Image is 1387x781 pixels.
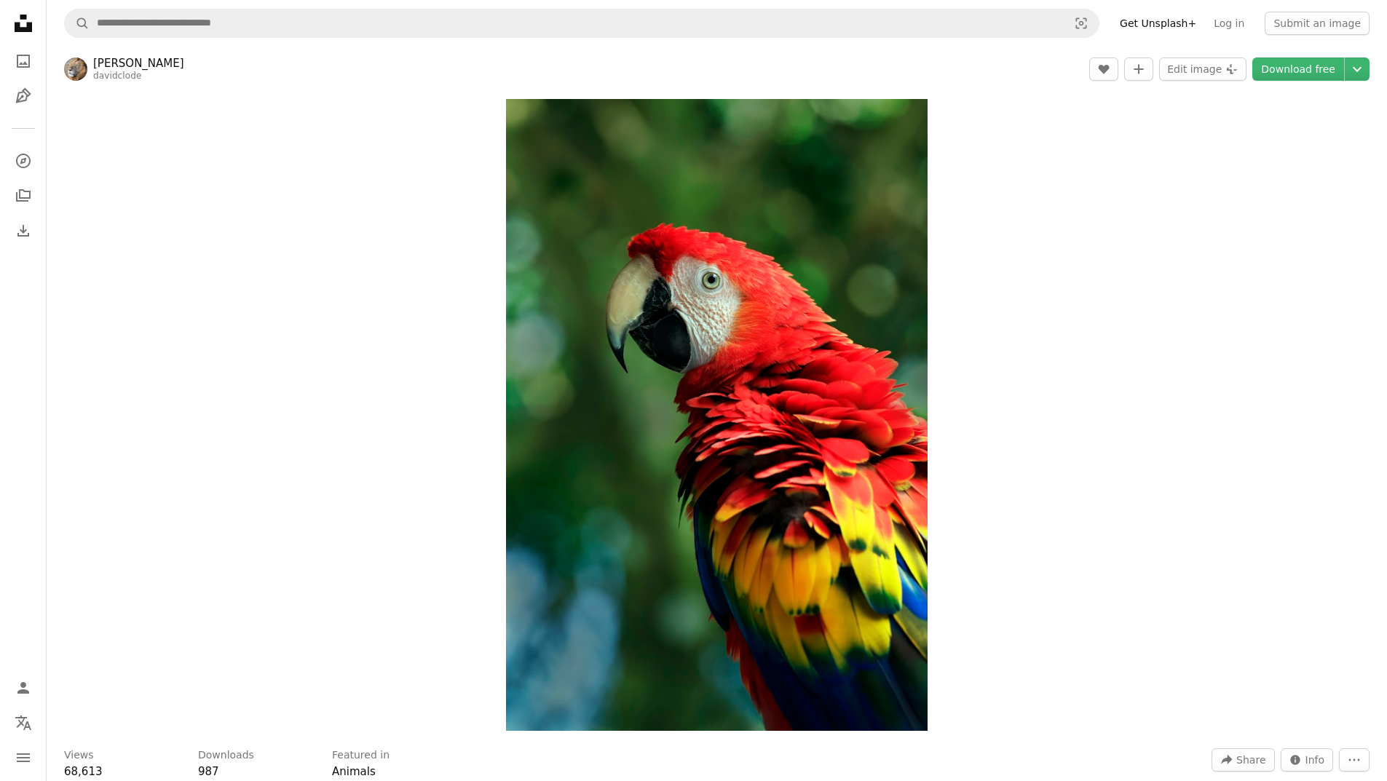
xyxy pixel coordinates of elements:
button: Search Unsplash [65,9,90,37]
button: Menu [9,743,38,772]
button: Edit image [1159,58,1246,81]
img: a red and yellow parrot standing on top of a tree [506,99,928,731]
a: Download free [1252,58,1344,81]
form: Find visuals sitewide [64,9,1099,38]
a: Download History [9,216,38,245]
button: Choose download size [1345,58,1370,81]
button: Like [1089,58,1118,81]
img: Go to David Clode's profile [64,58,87,81]
button: Submit an image [1265,12,1370,35]
h3: Downloads [198,748,254,763]
span: Info [1305,749,1325,771]
span: 987 [198,765,219,778]
button: Zoom in on this image [506,99,928,731]
h3: Featured in [332,748,390,763]
button: Share this image [1212,748,1274,772]
a: Animals [332,765,376,778]
button: More Actions [1339,748,1370,772]
a: Collections [9,181,38,210]
span: Share [1236,749,1265,771]
a: davidclode [93,71,142,81]
a: Illustrations [9,82,38,111]
button: Visual search [1064,9,1099,37]
a: Get Unsplash+ [1111,12,1205,35]
button: Add to Collection [1124,58,1153,81]
button: Language [9,708,38,737]
h3: Views [64,748,94,763]
button: Stats about this image [1281,748,1334,772]
a: Log in [1205,12,1253,35]
a: Log in / Sign up [9,673,38,702]
a: Photos [9,47,38,76]
a: [PERSON_NAME] [93,56,184,71]
a: Explore [9,146,38,175]
span: 68,613 [64,765,103,778]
